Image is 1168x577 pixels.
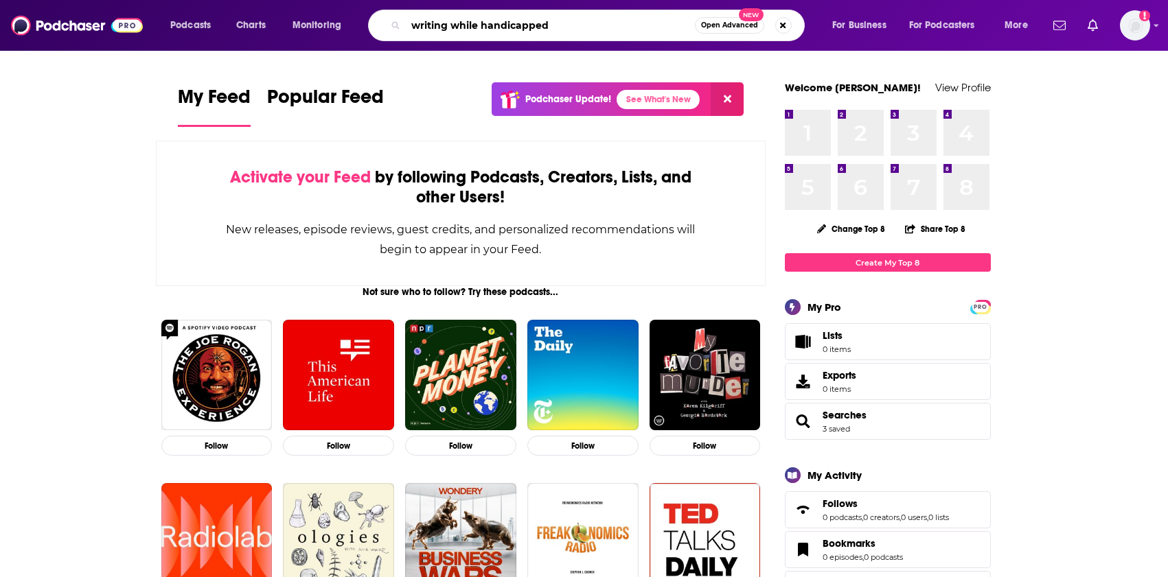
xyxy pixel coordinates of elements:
span: , [862,513,863,522]
a: Charts [227,14,274,36]
button: open menu [283,14,359,36]
a: Bookmarks [790,540,817,559]
span: For Business [832,16,886,35]
span: PRO [972,302,989,312]
div: My Activity [808,469,862,482]
a: Follows [790,500,817,519]
div: by following Podcasts, Creators, Lists, and other Users! [225,167,697,207]
a: Exports [785,363,991,400]
a: Show notifications dropdown [1048,14,1071,37]
span: Searches [785,403,991,440]
span: Bookmarks [823,537,875,550]
button: open menu [161,14,229,36]
span: Exports [823,369,856,381]
span: Exports [790,372,817,391]
img: User Profile [1120,10,1150,40]
span: Open Advanced [701,22,758,29]
div: Not sure who to follow? Try these podcasts... [156,286,766,298]
a: My Feed [178,85,251,127]
span: More [1005,16,1028,35]
button: Follow [650,436,761,456]
a: See What's New [617,90,700,109]
a: Popular Feed [267,85,384,127]
span: Lists [790,332,817,351]
button: Follow [405,436,516,456]
svg: Add a profile image [1139,10,1150,21]
a: Lists [785,323,991,360]
span: , [900,513,901,522]
button: open menu [900,14,995,36]
span: Lists [823,329,851,342]
span: , [862,552,864,562]
a: Bookmarks [823,537,903,550]
a: Show notifications dropdown [1082,14,1103,37]
img: This American Life [283,320,394,431]
span: Monitoring [293,16,341,35]
span: Follows [785,491,991,528]
button: Change Top 8 [809,220,894,237]
button: Share Top 8 [904,215,966,242]
a: Follows [823,497,949,510]
a: Searches [790,412,817,431]
a: 0 podcasts [823,513,862,522]
a: PRO [972,301,989,311]
span: Activate your Feed [230,167,371,187]
div: My Pro [808,301,841,314]
a: Welcome [PERSON_NAME]! [785,81,921,94]
span: 0 items [823,344,851,354]
span: Logged in as francesca.budinoff [1120,10,1150,40]
button: Follow [283,436,394,456]
span: Popular Feed [267,85,384,117]
img: The Joe Rogan Experience [161,320,273,431]
img: My Favorite Murder with Karen Kilgariff and Georgia Hardstark [650,320,761,431]
button: Open AdvancedNew [695,17,764,34]
img: The Daily [527,320,639,431]
button: Show profile menu [1120,10,1150,40]
a: 3 saved [823,424,850,434]
a: Searches [823,409,867,421]
span: Charts [236,16,266,35]
a: Create My Top 8 [785,253,991,272]
a: 0 podcasts [864,552,903,562]
span: Lists [823,329,843,342]
a: 0 episodes [823,552,862,562]
a: 0 lists [928,513,949,522]
button: open menu [823,14,904,36]
button: open menu [995,14,1045,36]
button: Follow [527,436,639,456]
img: Planet Money [405,320,516,431]
span: Bookmarks [785,531,991,568]
a: 0 creators [863,513,900,522]
p: Podchaser Update! [525,93,611,105]
span: Follows [823,497,858,510]
span: 0 items [823,384,856,394]
span: Podcasts [170,16,211,35]
div: New releases, episode reviews, guest credits, and personalized recommendations will begin to appe... [225,220,697,259]
a: 0 users [901,513,927,522]
span: For Podcasters [909,16,975,35]
span: New [739,8,764,21]
img: Podchaser - Follow, Share and Rate Podcasts [11,12,143,38]
span: My Feed [178,85,251,117]
div: Search podcasts, credits, & more... [381,10,818,41]
span: , [927,513,928,522]
button: Follow [161,436,273,456]
input: Search podcasts, credits, & more... [406,14,695,36]
a: View Profile [935,81,991,94]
